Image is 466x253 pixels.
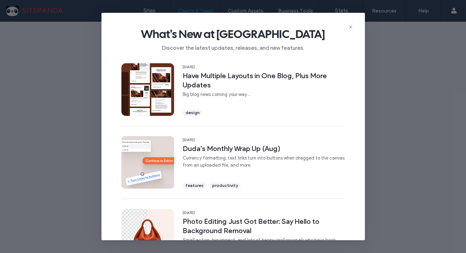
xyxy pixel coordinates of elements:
span: What's New at [GEOGRAPHIC_DATA] [113,27,354,41]
span: Big blog news coming your way... [183,91,345,98]
span: [DATE] [183,65,345,70]
span: Small action, big impact, and lots of happy professionals who have been waiting for this. [183,237,345,251]
span: Have Multiple Layouts in One Blog, Plus More Updates [183,71,345,90]
span: Discover the latest updates, releases, and new features. [113,41,354,52]
span: Photo Editing Just Got Better: Say Hello to Background Removal [183,217,345,235]
span: design [185,109,200,116]
span: [DATE] [183,138,345,142]
span: productivity [212,182,238,189]
span: [DATE] [183,210,345,215]
span: Duda's Monthly Wrap Up (Aug) [183,144,345,153]
span: Currency formatting, text links turn into buttons when dragged to the canvas from an uploaded fil... [183,155,345,169]
span: features [185,182,204,189]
